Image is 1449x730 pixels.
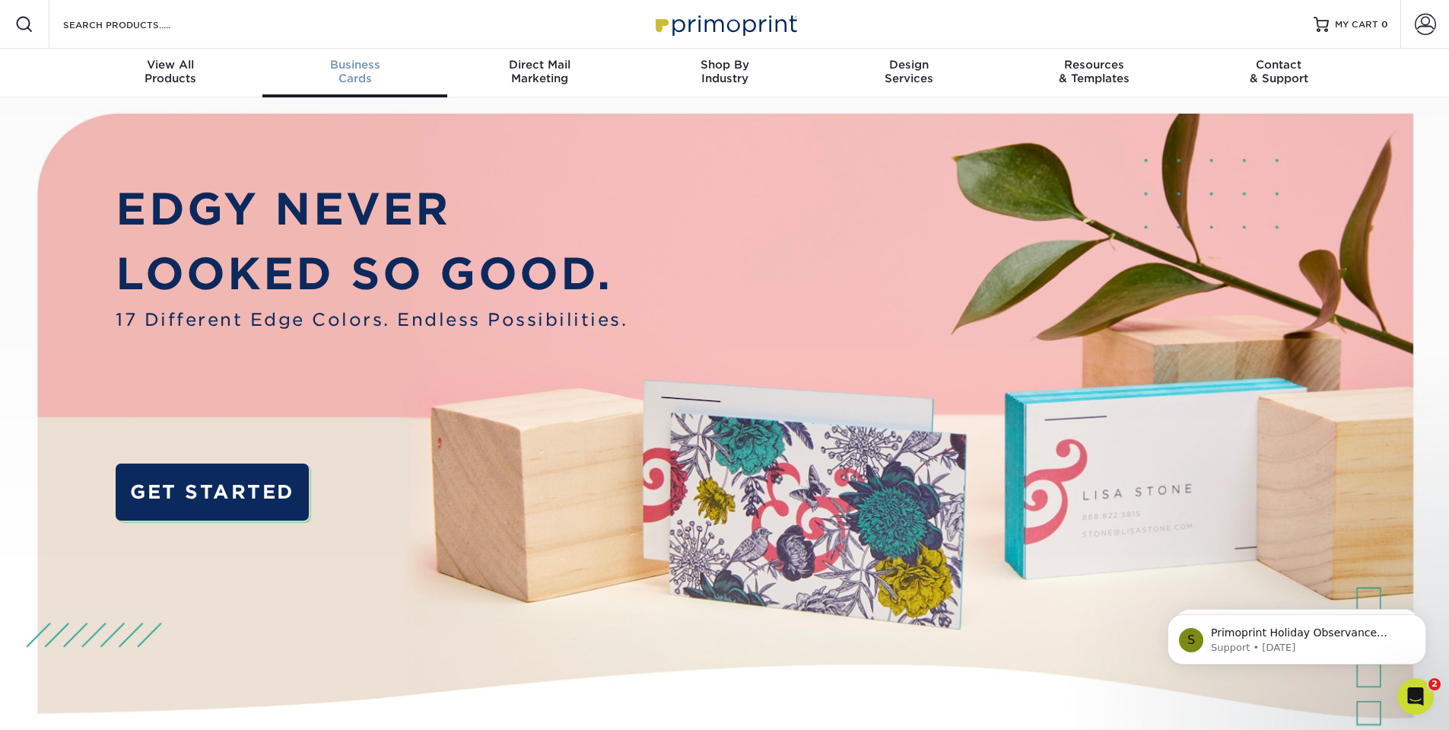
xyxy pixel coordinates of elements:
[1187,58,1371,85] div: & Support
[447,58,632,85] div: Marketing
[262,58,447,72] span: Business
[447,49,632,97] a: Direct MailMarketing
[1428,678,1441,690] span: 2
[632,58,817,72] span: Shop By
[1397,678,1434,715] iframe: Intercom live chat
[447,58,632,72] span: Direct Mail
[1002,58,1187,85] div: & Templates
[1335,18,1378,31] span: MY CART
[649,8,801,40] img: Primoprint
[632,58,817,85] div: Industry
[1145,582,1449,689] iframe: Intercom notifications message
[262,58,447,85] div: Cards
[78,49,263,97] a: View AllProducts
[262,49,447,97] a: BusinessCards
[632,49,817,97] a: Shop ByIndustry
[1002,49,1187,97] a: Resources& Templates
[1187,49,1371,97] a: Contact& Support
[78,58,263,72] span: View All
[1381,19,1388,30] span: 0
[1187,58,1371,72] span: Contact
[62,15,210,33] input: SEARCH PRODUCTS.....
[78,58,263,85] div: Products
[1002,58,1187,72] span: Resources
[817,58,1002,85] div: Services
[817,49,1002,97] a: DesignServices
[817,58,1002,72] span: Design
